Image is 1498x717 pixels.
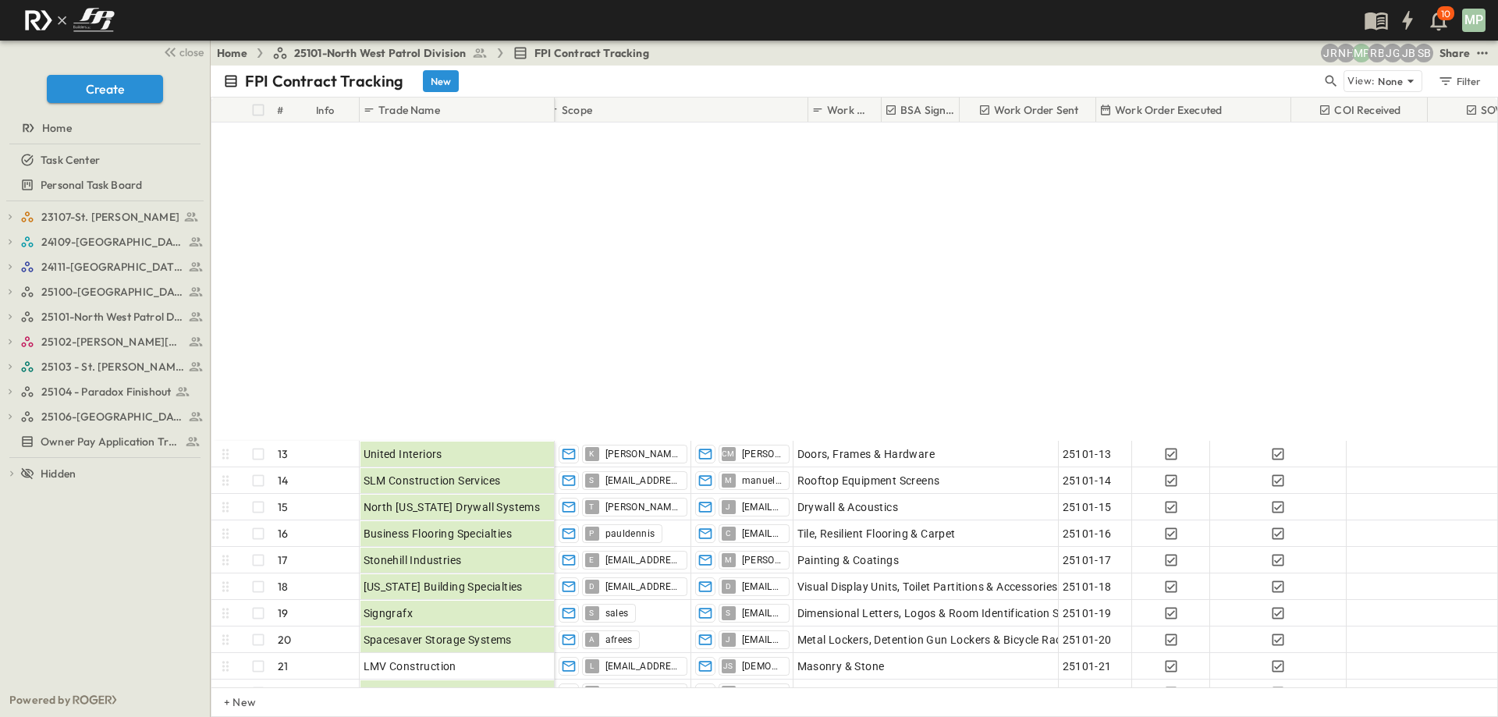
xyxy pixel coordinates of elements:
span: close [179,44,204,60]
span: A [589,639,595,640]
div: Owner Pay Application Trackingtest [3,429,207,454]
button: test [1473,44,1492,62]
p: Scope [562,102,592,118]
span: 25101-20 [1063,632,1112,648]
div: 25100-Vanguard Prep Schooltest [3,279,207,304]
span: Painting & Coatings [797,552,900,568]
div: 25102-Christ The Redeemer Anglican Churchtest [3,329,207,354]
a: 23107-St. [PERSON_NAME] [20,206,204,228]
p: 22 [278,685,290,701]
a: 25106-St. Andrews Parking Lot [20,406,204,428]
span: Dimensional Letters, Logos & Room Identification Signage [797,605,1094,621]
span: Hidden [41,466,76,481]
span: Spacesaver Storage Systems [364,632,512,648]
a: FPI Contract Tracking [513,45,649,61]
span: [EMAIL_ADDRESS][DOMAIN_NAME] [605,554,680,566]
p: 19 [278,605,288,621]
a: 25101-North West Patrol Division [20,306,204,328]
span: [EMAIL_ADDRESS][PERSON_NAME][DOMAIN_NAME] [742,580,783,593]
span: Business Flooring Specialties [364,526,513,541]
span: P [589,533,594,534]
span: Task Center [41,152,100,168]
span: afrees [605,634,633,646]
p: + New [224,694,233,710]
div: Nila Hutcheson (nhutcheson@fpibuilders.com) [1336,44,1355,62]
span: 25101-North West Patrol Division [294,45,466,61]
p: 14 [278,473,288,488]
p: COI Received [1334,102,1400,118]
a: 25103 - St. [PERSON_NAME] Phase 2 [20,356,204,378]
a: 25101-North West Patrol Division [272,45,488,61]
div: Josh Gille (jgille@fpibuilders.com) [1383,44,1402,62]
span: 25101-14 [1063,473,1112,488]
p: 17 [278,552,287,568]
span: 23107-St. [PERSON_NAME] [41,209,179,225]
span: Stonehill Industries [364,552,462,568]
div: 25101-North West Patrol Divisiontest [3,304,207,329]
p: 16 [278,526,288,541]
button: Filter [1432,70,1486,92]
div: Filter [1437,73,1482,90]
span: Tile, Resilient Flooring & Carpet [797,526,956,541]
span: S [589,612,594,613]
div: # [274,98,313,122]
span: LMV Construction [364,658,456,674]
div: 24111-[GEOGRAPHIC_DATA]test [3,254,207,279]
span: D [726,586,731,587]
p: 15 [278,499,288,515]
span: 24111-[GEOGRAPHIC_DATA] [41,259,184,275]
span: [EMAIL_ADDRESS][PERSON_NAME][DOMAIN_NAME] [605,580,680,593]
span: United Interiors [364,446,442,462]
div: Share [1439,45,1470,61]
p: FPI Contract Tracking [245,70,404,92]
span: Plumbing [797,685,846,701]
span: [DEMOGRAPHIC_DATA][PERSON_NAME] [742,687,783,699]
span: C [726,533,731,534]
span: D [589,586,595,587]
span: 25103 - St. [PERSON_NAME] Phase 2 [41,359,184,374]
button: Create [47,75,163,103]
span: 25101-17 [1063,552,1112,568]
p: Work Order Executed [1115,102,1222,118]
span: Doors, Frames & Hardware [797,446,935,462]
nav: breadcrumbs [217,45,658,61]
div: Info [316,88,335,132]
span: [PERSON_NAME][EMAIL_ADDRESS][PERSON_NAME][DOMAIN_NAME] [605,448,680,460]
span: E [589,559,594,560]
span: [EMAIL_ADDRESS][DOMAIN_NAME] [742,527,783,540]
p: 10 [1441,8,1450,20]
span: [PERSON_NAME][EMAIL_ADDRESS][DOMAIN_NAME] [605,501,680,513]
span: Drywall & Acoustics [797,499,899,515]
span: manuelzavala76 [742,474,783,487]
div: Jeremiah Bailey (jbailey@fpibuilders.com) [1399,44,1418,62]
span: JS [723,666,733,666]
span: [PERSON_NAME][EMAIL_ADDRESS][DOMAIN_NAME] [742,554,783,566]
span: 25101-15 [1063,499,1112,515]
a: 25100-Vanguard Prep School [20,281,204,303]
span: 25101-21 [1063,658,1112,674]
button: close [157,41,207,62]
a: 25102-Christ The Redeemer Anglican Church [20,331,204,353]
span: 25100-Vanguard Prep School [41,284,184,300]
p: 21 [278,658,288,674]
span: [EMAIL_ADDRESS][DOMAIN_NAME] [605,660,680,673]
span: Masonry & Stone [797,658,885,674]
span: S [589,480,594,481]
span: 25101-22 [1063,685,1112,701]
button: MP [1461,7,1487,34]
a: Home [3,117,204,139]
p: Work Order Sent [994,102,1079,118]
div: Jayden Ramirez (jramirez@fpibuilders.com) [1321,44,1340,62]
span: [DEMOGRAPHIC_DATA][PERSON_NAME] [742,660,783,673]
span: Home [42,120,72,136]
span: Signgrafx [364,605,414,621]
span: Rooftop Equipment Screens [797,473,940,488]
span: SLM Construction Services [364,473,501,488]
span: M [725,480,732,481]
span: [EMAIL_ADDRESS][DOMAIN_NAME] [742,634,783,646]
span: 25101-19 [1063,605,1112,621]
span: 25104 - Paradox Finishout [41,384,171,399]
span: J [726,639,730,640]
a: Task Center [3,149,204,171]
div: Sterling Barnett (sterling@fpibuilders.com) [1415,44,1433,62]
